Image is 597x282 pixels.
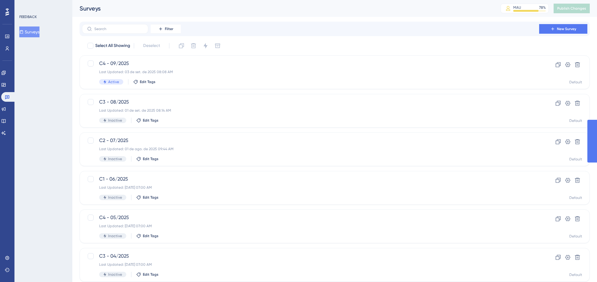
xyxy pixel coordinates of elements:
[569,272,582,277] div: Default
[136,272,159,277] button: Edit Tags
[143,42,160,49] span: Deselect
[569,234,582,239] div: Default
[143,156,159,161] span: Edit Tags
[108,79,119,84] span: Active
[143,272,159,277] span: Edit Tags
[108,234,122,238] span: Inactive
[140,79,156,84] span: Edit Tags
[136,118,159,123] button: Edit Tags
[151,24,181,34] button: Filter
[138,40,165,51] button: Deselect
[136,156,159,161] button: Edit Tags
[94,27,143,31] input: Search
[99,147,522,151] div: Last Updated: 01 de ago. de 2025 09:44 AM
[569,118,582,123] div: Default
[19,14,37,19] div: FEEDBACK
[99,185,522,190] div: Last Updated: [DATE] 07:00 AM
[143,118,159,123] span: Edit Tags
[108,272,122,277] span: Inactive
[569,80,582,85] div: Default
[569,195,582,200] div: Default
[99,70,522,74] div: Last Updated: 03 de set. de 2025 08:08 AM
[143,234,159,238] span: Edit Tags
[19,26,39,37] button: Surveys
[99,60,522,67] span: C4 - 09/2025
[80,4,485,13] div: Surveys
[569,157,582,162] div: Default
[108,195,122,200] span: Inactive
[108,118,122,123] span: Inactive
[143,195,159,200] span: Edit Tags
[99,262,522,267] div: Last Updated: [DATE] 07:00 AM
[99,253,522,260] span: C3 - 04/2025
[165,26,173,31] span: Filter
[557,26,576,31] span: New Survey
[108,156,122,161] span: Inactive
[136,234,159,238] button: Edit Tags
[99,214,522,221] span: C4 - 05/2025
[554,4,590,13] button: Publish Changes
[539,5,546,10] div: 78 %
[513,5,521,10] div: MAU
[557,6,586,11] span: Publish Changes
[99,108,522,113] div: Last Updated: 01 de set. de 2025 08:14 AM
[539,24,587,34] button: New Survey
[99,137,522,144] span: C2 - 07/2025
[133,79,156,84] button: Edit Tags
[95,42,130,49] span: Select All Showing
[99,224,522,228] div: Last Updated: [DATE] 07:00 AM
[99,175,522,183] span: C1 - 06/2025
[99,98,522,106] span: C3 - 08/2025
[572,258,590,276] iframe: UserGuiding AI Assistant Launcher
[136,195,159,200] button: Edit Tags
